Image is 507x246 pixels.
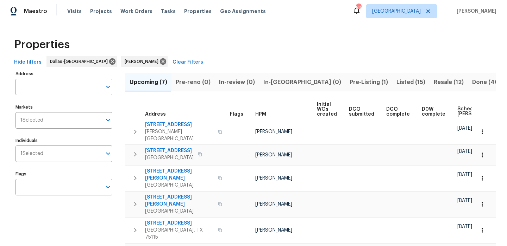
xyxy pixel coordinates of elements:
span: 1 Selected [20,151,43,157]
span: [PERSON_NAME] [255,228,292,233]
button: Clear Filters [170,56,206,69]
span: [DATE] [457,172,472,177]
span: [GEOGRAPHIC_DATA] [145,208,214,215]
span: Pre-Listing (1) [350,77,388,87]
span: Visits [67,8,82,15]
span: Tasks [161,9,176,14]
span: Clear Filters [173,58,203,67]
span: Properties [14,41,70,48]
span: [DATE] [457,126,472,131]
span: [DATE] [457,224,472,229]
span: Initial WOs created [317,102,337,117]
span: Maestro [24,8,47,15]
span: D0W complete [422,107,445,117]
span: Work Orders [120,8,152,15]
button: Open [103,115,113,125]
span: [PERSON_NAME] [255,176,292,181]
span: Projects [90,8,112,15]
span: [PERSON_NAME] [255,129,292,134]
button: Open [103,182,113,192]
span: Upcoming (7) [130,77,167,87]
label: Flags [15,172,112,176]
label: Individuals [15,138,112,143]
span: [DATE] [457,149,472,154]
span: [PERSON_NAME] [255,153,292,157]
button: Open [103,82,113,92]
span: Geo Assignments [220,8,266,15]
span: [STREET_ADDRESS] [145,220,214,227]
span: Hide filters [14,58,42,67]
span: [PERSON_NAME] [255,202,292,207]
span: Done (400) [472,77,505,87]
span: [GEOGRAPHIC_DATA] [145,154,194,161]
span: [GEOGRAPHIC_DATA], TX 75115 [145,227,214,241]
span: 1 Selected [20,117,43,123]
div: 53 [356,4,361,11]
span: DCO submitted [349,107,374,117]
span: In-review (0) [219,77,255,87]
span: [STREET_ADDRESS][PERSON_NAME] [145,168,214,182]
span: [GEOGRAPHIC_DATA] [145,182,214,189]
div: [PERSON_NAME] [121,56,168,67]
div: Dallas-[GEOGRAPHIC_DATA] [46,56,117,67]
button: Hide filters [11,56,44,69]
span: Listed (15) [396,77,425,87]
label: Address [15,72,112,76]
span: DCO complete [386,107,410,117]
span: [GEOGRAPHIC_DATA] [372,8,421,15]
span: HPM [255,112,266,117]
label: Markets [15,105,112,109]
span: Resale (12) [434,77,464,87]
span: [PERSON_NAME] [454,8,496,15]
span: Scheduled [PERSON_NAME] [457,106,497,116]
span: [PERSON_NAME][GEOGRAPHIC_DATA] [145,128,214,142]
span: Flags [230,112,243,117]
span: Properties [184,8,212,15]
span: [PERSON_NAME] [125,58,161,65]
span: [STREET_ADDRESS] [145,121,214,128]
span: Pre-reno (0) [176,77,211,87]
span: In-[GEOGRAPHIC_DATA] (0) [263,77,341,87]
span: Address [145,112,166,117]
span: [STREET_ADDRESS][PERSON_NAME] [145,194,214,208]
span: Dallas-[GEOGRAPHIC_DATA] [50,58,111,65]
button: Open [103,149,113,158]
span: [STREET_ADDRESS] [145,147,194,154]
span: [DATE] [457,198,472,203]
